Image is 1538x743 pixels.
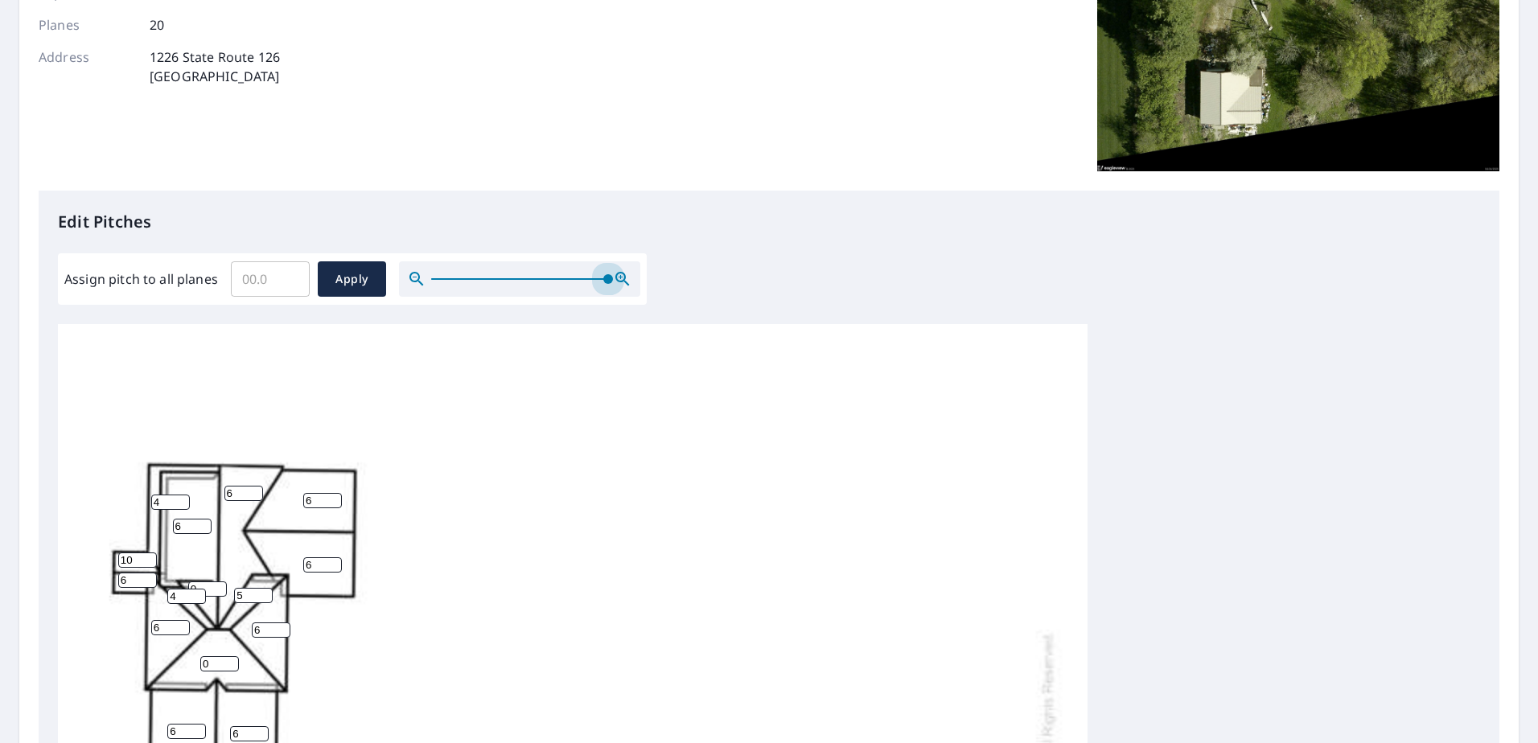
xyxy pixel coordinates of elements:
p: Address [39,47,135,86]
button: Apply [318,261,386,297]
p: Planes [39,15,135,35]
span: Apply [331,269,373,289]
input: 00.0 [231,257,310,302]
p: Edit Pitches [58,210,1480,234]
p: 1226 State Route 126 [GEOGRAPHIC_DATA] [150,47,280,86]
p: 20 [150,15,164,35]
label: Assign pitch to all planes [64,269,218,289]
